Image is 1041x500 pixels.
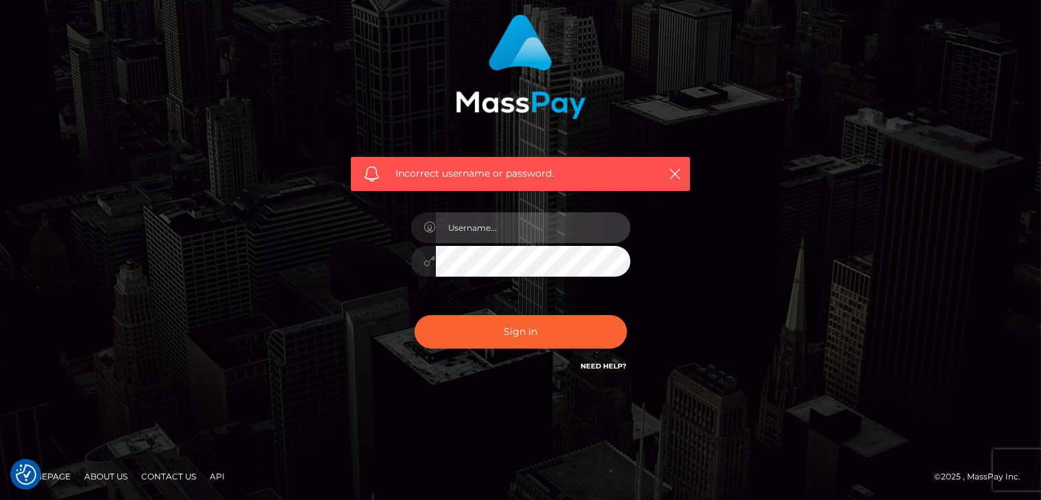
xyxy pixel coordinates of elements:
a: Homepage [15,466,76,487]
input: Username... [436,212,630,243]
div: © 2025 , MassPay Inc. [934,469,1031,484]
span: Incorrect username or password. [395,166,646,181]
button: Sign in [415,315,627,349]
a: About Us [79,466,133,487]
img: MassPay Login [456,14,586,119]
a: Contact Us [136,466,201,487]
a: Need Help? [581,362,627,371]
img: Revisit consent button [16,464,36,485]
a: API [204,466,230,487]
button: Consent Preferences [16,464,36,485]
